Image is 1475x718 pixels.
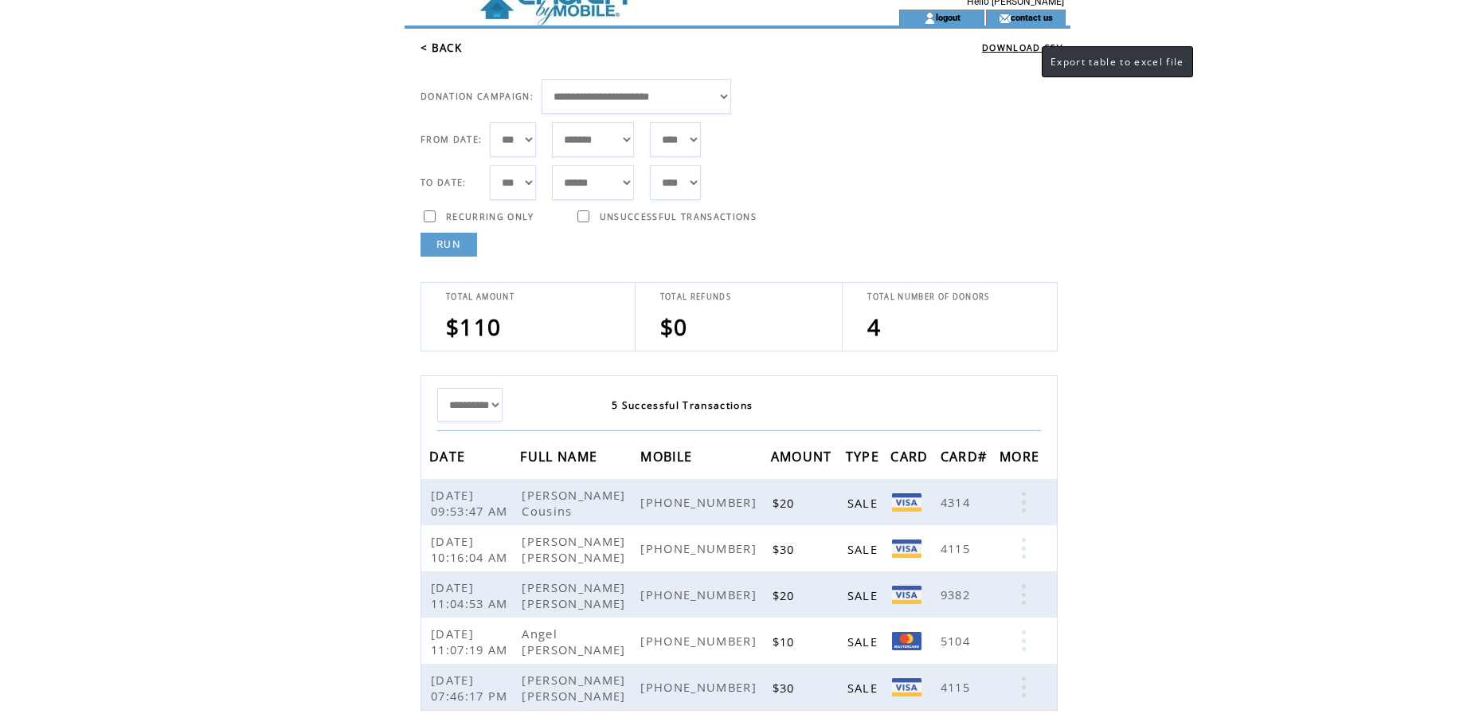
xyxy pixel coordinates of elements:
span: CARD# [941,444,992,473]
a: RUN [421,233,477,257]
img: Visa [892,678,921,696]
span: [PERSON_NAME] [PERSON_NAME] [522,672,629,704]
a: TYPE [846,451,883,461]
span: [PERSON_NAME] [PERSON_NAME] [522,533,629,565]
span: SALE [847,541,882,557]
a: logout [936,12,961,22]
span: TOTAL AMOUNT [446,292,514,302]
span: [PERSON_NAME] Cousins [522,487,625,519]
span: Export table to excel file [1050,55,1184,69]
span: SALE [847,634,882,649]
span: SALE [847,587,882,603]
span: DATE [429,444,469,473]
a: < BACK [421,41,462,55]
span: TYPE [846,444,883,473]
span: Angel [PERSON_NAME] [522,626,629,657]
span: FULL NAME [520,444,601,473]
span: [DATE] 11:04:53 AM [431,579,512,611]
span: MORE [1000,444,1043,473]
span: RECURRING ONLY [446,211,534,222]
span: [DATE] 11:07:19 AM [431,626,512,657]
span: UNSUCCESSFUL TRANSACTIONS [600,211,757,222]
span: $20 [773,495,799,511]
span: SALE [847,680,882,696]
span: TO DATE: [421,177,467,188]
span: $0 [660,312,688,342]
span: [PHONE_NUMBER] [640,587,761,602]
span: [PHONE_NUMBER] [640,679,761,695]
span: TOTAL NUMBER OF DONORS [867,292,989,302]
span: 4314 [941,494,974,510]
span: CARD [890,444,932,473]
img: VISA [892,493,921,512]
span: MOBILE [640,444,696,473]
span: [DATE] 10:16:04 AM [431,533,512,565]
span: $110 [446,312,501,342]
span: SALE [847,495,882,511]
span: 5 Successful Transactions [612,398,753,412]
span: TOTAL REFUNDS [660,292,731,302]
a: AMOUNT [771,451,836,461]
span: FROM DATE: [421,134,482,145]
span: 4 [867,312,881,342]
span: $20 [773,587,799,603]
span: 4115 [941,679,974,695]
span: [PERSON_NAME] [PERSON_NAME] [522,579,629,611]
a: DOWNLOAD CSV [982,42,1062,53]
img: contact_us_icon.gif [999,12,1011,25]
span: 4115 [941,540,974,556]
span: 5104 [941,633,974,649]
img: Mastercard [892,632,921,650]
span: $10 [773,634,799,649]
a: CARD [890,451,932,461]
img: account_icon.gif [924,12,936,25]
a: FULL NAME [520,451,601,461]
img: Visa [892,539,921,558]
span: [PHONE_NUMBER] [640,494,761,510]
a: CARD# [941,451,992,461]
span: 9382 [941,587,974,602]
span: $30 [773,680,799,696]
span: AMOUNT [771,444,836,473]
span: [PHONE_NUMBER] [640,633,761,649]
a: MOBILE [640,451,696,461]
img: VISA [892,586,921,604]
span: DONATION CAMPAIGN: [421,91,534,102]
a: DATE [429,451,469,461]
span: [PHONE_NUMBER] [640,540,761,556]
span: $30 [773,541,799,557]
a: contact us [1011,12,1053,22]
span: [DATE] 07:46:17 PM [431,672,512,704]
span: [DATE] 09:53:47 AM [431,487,512,519]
